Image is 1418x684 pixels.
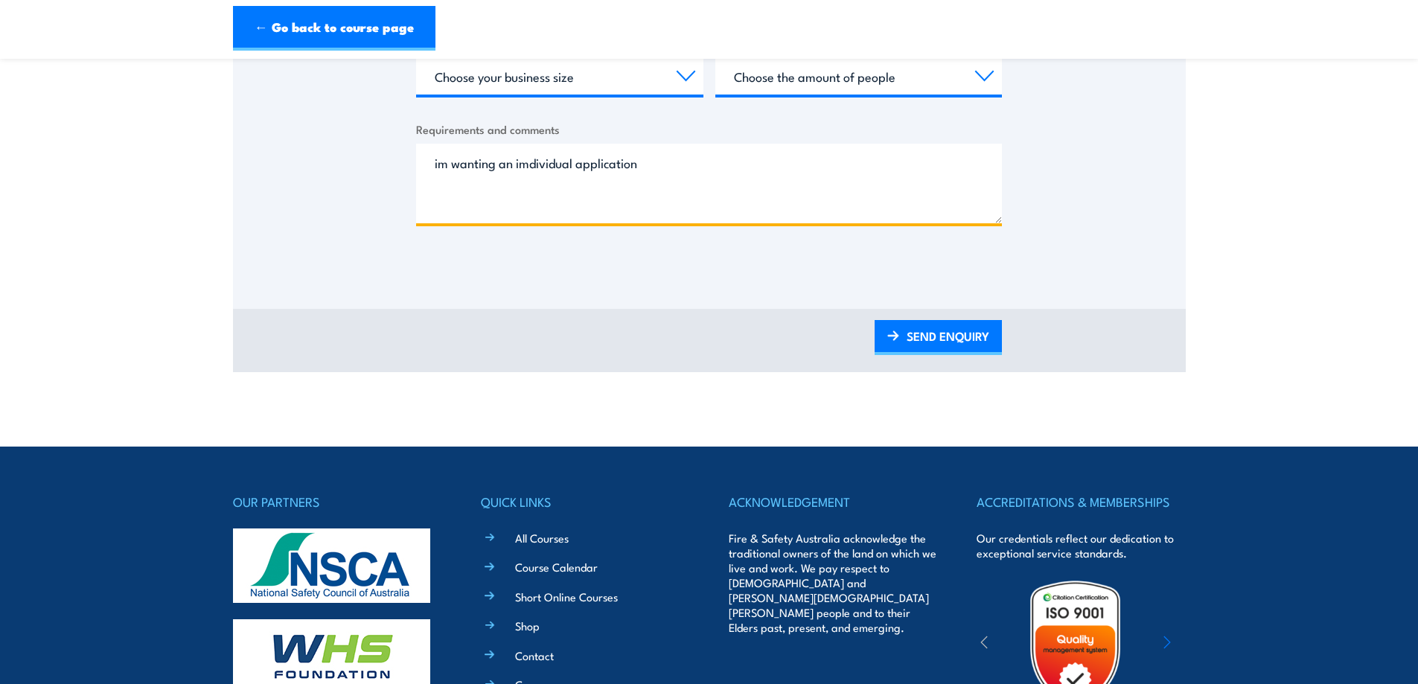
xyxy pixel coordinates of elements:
a: ← Go back to course page [233,6,435,51]
p: Fire & Safety Australia acknowledge the traditional owners of the land on which we live and work.... [729,531,937,635]
a: Short Online Courses [515,589,618,604]
img: ewpa-logo [1141,619,1271,670]
p: Our credentials reflect our dedication to exceptional service standards. [977,531,1185,560]
img: nsca-logo-footer [233,528,430,603]
a: Shop [515,618,540,633]
h4: ACCREDITATIONS & MEMBERSHIPS [977,491,1185,512]
label: Requirements and comments [416,121,1002,138]
a: Contact [515,648,554,663]
a: All Courses [515,530,569,546]
h4: ACKNOWLEDGEMENT [729,491,937,512]
a: SEND ENQUIRY [875,320,1002,355]
h4: QUICK LINKS [481,491,689,512]
a: Course Calendar [515,559,598,575]
h4: OUR PARTNERS [233,491,441,512]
